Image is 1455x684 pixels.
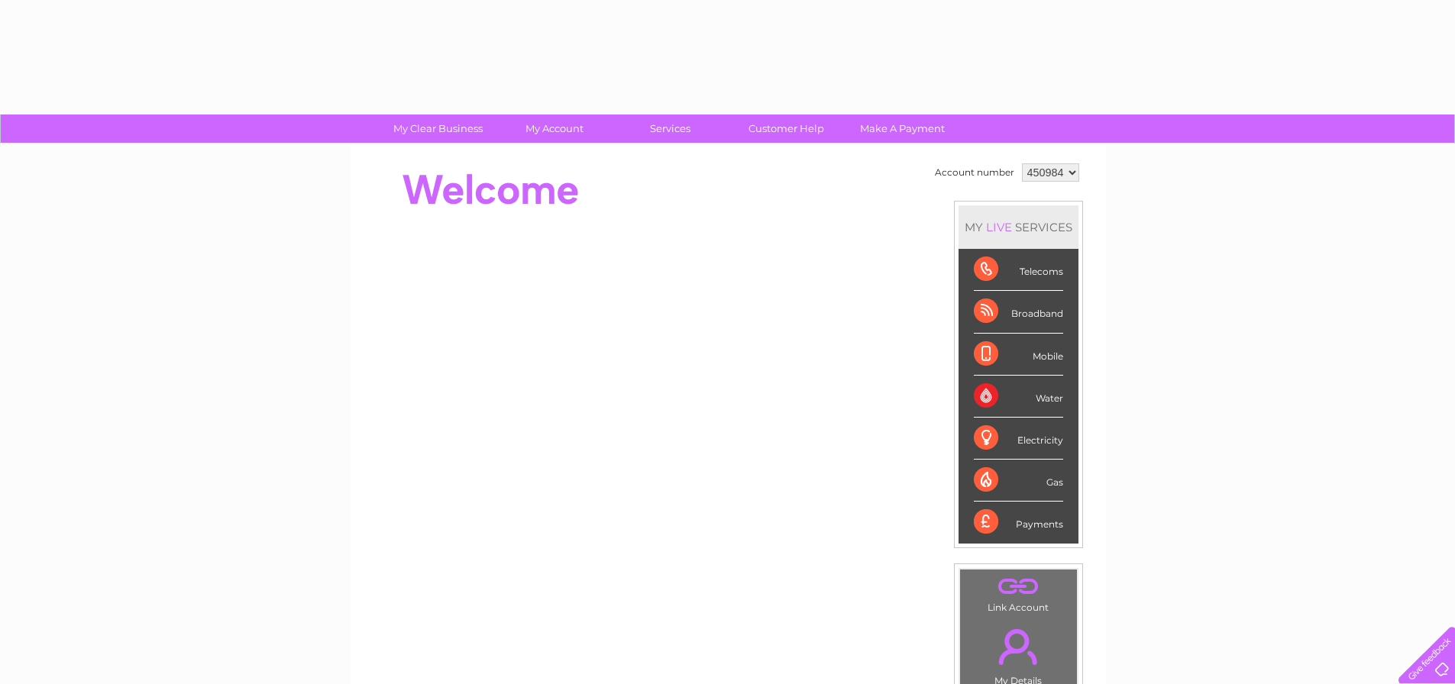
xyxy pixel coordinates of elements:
td: Account number [931,160,1018,186]
a: . [964,573,1073,600]
div: Telecoms [974,249,1063,291]
div: Water [974,376,1063,418]
a: My Account [491,115,617,143]
div: Mobile [974,334,1063,376]
td: Link Account [959,569,1078,617]
div: Gas [974,460,1063,502]
a: . [964,620,1073,673]
div: MY SERVICES [959,205,1078,249]
div: LIVE [983,220,1015,234]
a: Make A Payment [839,115,965,143]
div: Broadband [974,291,1063,333]
a: My Clear Business [375,115,501,143]
a: Services [607,115,733,143]
a: Customer Help [723,115,849,143]
div: Payments [974,502,1063,543]
div: Electricity [974,418,1063,460]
